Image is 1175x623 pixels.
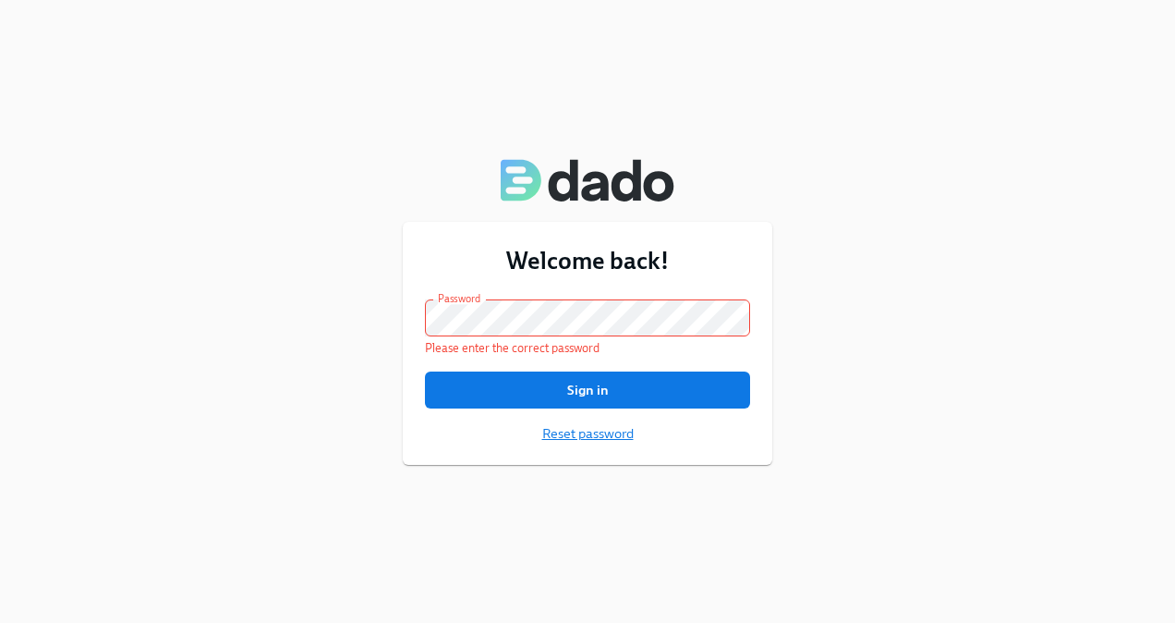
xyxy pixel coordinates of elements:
img: Dado [501,158,674,202]
span: Sign in [438,381,737,399]
button: Reset password [542,424,634,443]
h3: Welcome back! [425,244,750,277]
p: Please enter the correct password [425,339,750,357]
button: Sign in [425,372,750,409]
